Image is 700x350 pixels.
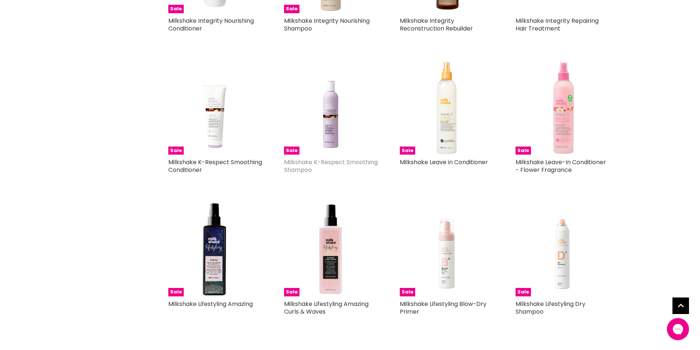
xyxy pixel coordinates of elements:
span: Sale [168,288,184,296]
a: Milkshake Integrity Repairing Hair Treatment [516,17,599,33]
img: Milkshake Lifestyling Amazing Curls & Waves [284,203,378,296]
a: Milkshake Lifestyling Blow-Dry PrimerSale [400,203,493,296]
a: Milkshake Lifestyling Amazing Curls & Waves [284,300,369,316]
span: Sale [400,288,415,296]
a: Milkshake Lifestyling Dry Shampoo [516,300,585,316]
a: Milkshake K-Respect Smoothing Shampoo [284,158,378,174]
a: Milkshake Leave-In Conditioner - Flower FragranceSale [516,61,609,155]
span: Sale [284,288,299,296]
a: Milkshake K-Respect Smoothing ShampooSale [284,61,378,155]
a: Milkshake Lifestyling Amazing [168,300,253,308]
a: Milkshake Integrity Nourishing Shampoo [284,17,370,33]
iframe: Gorgias live chat messenger [663,315,693,343]
img: Milkshake K-Respect Smoothing Conditioner [168,61,262,155]
a: Milkshake K-Respect Smoothing ConditionerSale [168,61,262,155]
img: Milkshake Leave-In Conditioner - Flower Fragrance [516,61,609,155]
img: Milkshake Lifestyling Amazing [168,203,262,296]
a: Milkshake Leave-In Conditioner - Flower Fragrance [516,158,606,174]
a: Milkshake Lifestyling Amazing Curls & WavesSale [284,203,378,296]
a: Milkshake Leave in ConditionerSale [400,61,493,155]
span: Sale [516,147,531,155]
span: Sale [516,288,531,296]
img: Milkshake Lifestyling Blow-Dry Primer [400,203,493,296]
span: Sale [284,5,299,13]
a: Milkshake Integrity Nourishing Conditioner [168,17,254,33]
span: Sale [284,147,299,155]
img: Milkshake Leave in Conditioner [400,61,493,155]
a: Milkshake Lifestyling Dry ShampooSale [516,203,609,296]
span: Sale [168,147,184,155]
a: Milkshake Integrity Reconstruction Rebuilder [400,17,473,33]
img: Milkshake Lifestyling Dry Shampoo [516,203,609,296]
span: Sale [400,147,415,155]
a: Milkshake Lifestyling AmazingSale [168,203,262,296]
a: Milkshake Lifestyling Blow-Dry Primer [400,300,487,316]
img: Milkshake K-Respect Smoothing Shampoo [284,61,378,155]
a: Milkshake Leave in Conditioner [400,158,488,166]
span: Sale [168,5,184,13]
a: Milkshake K-Respect Smoothing Conditioner [168,158,262,174]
